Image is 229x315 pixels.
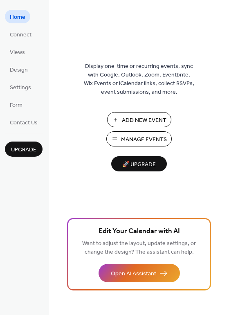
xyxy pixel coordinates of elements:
[11,146,36,154] span: Upgrade
[10,48,25,57] span: Views
[5,63,33,76] a: Design
[82,238,196,258] span: Want to adjust the layout, update settings, or change the design? The assistant can help.
[111,156,167,171] button: 🚀 Upgrade
[121,135,167,144] span: Manage Events
[84,62,194,97] span: Display one-time or recurring events, sync with Google, Outlook, Zoom, Eventbrite, Wix Events or ...
[10,101,22,110] span: Form
[116,159,162,170] span: 🚀 Upgrade
[99,226,180,237] span: Edit Your Calendar with AI
[99,264,180,282] button: Open AI Assistant
[5,142,43,157] button: Upgrade
[10,66,28,74] span: Design
[5,10,30,23] a: Home
[5,115,43,129] a: Contact Us
[10,31,31,39] span: Connect
[10,83,31,92] span: Settings
[5,98,27,111] a: Form
[5,45,30,59] a: Views
[5,80,36,94] a: Settings
[10,13,25,22] span: Home
[10,119,38,127] span: Contact Us
[111,270,156,278] span: Open AI Assistant
[106,131,172,146] button: Manage Events
[122,116,166,125] span: Add New Event
[107,112,171,127] button: Add New Event
[5,27,36,41] a: Connect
